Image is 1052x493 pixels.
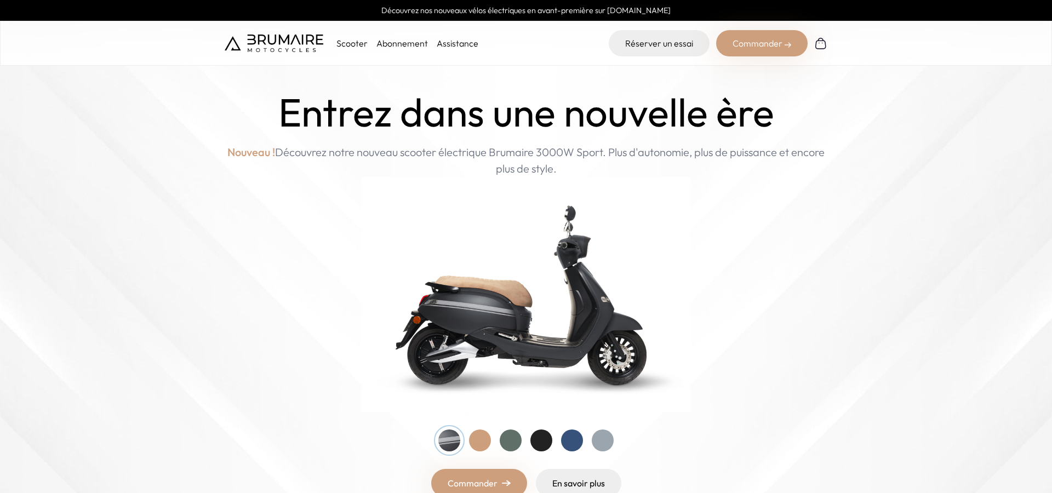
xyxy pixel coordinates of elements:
h1: Entrez dans une nouvelle ère [278,90,774,135]
span: Nouveau ! [227,144,275,160]
div: Commander [716,30,808,56]
img: Brumaire Motocycles [225,35,323,52]
p: Découvrez notre nouveau scooter électrique Brumaire 3000W Sport. Plus d'autonomie, plus de puissa... [225,144,827,177]
a: Assistance [437,38,478,49]
img: Panier [814,37,827,50]
a: Réserver un essai [609,30,710,56]
img: right-arrow-2.png [785,42,791,48]
p: Scooter [336,37,368,50]
img: right-arrow.png [502,480,511,486]
a: Abonnement [376,38,428,49]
